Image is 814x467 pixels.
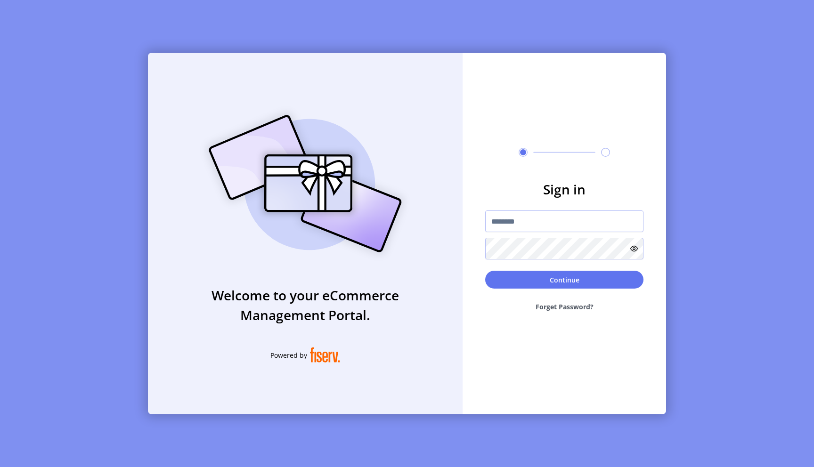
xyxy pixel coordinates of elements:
h3: Welcome to your eCommerce Management Portal. [148,285,463,325]
span: Powered by [270,350,307,360]
button: Continue [485,271,643,289]
img: card_Illustration.svg [195,105,416,263]
h3: Sign in [485,179,643,199]
button: Forget Password? [485,294,643,319]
